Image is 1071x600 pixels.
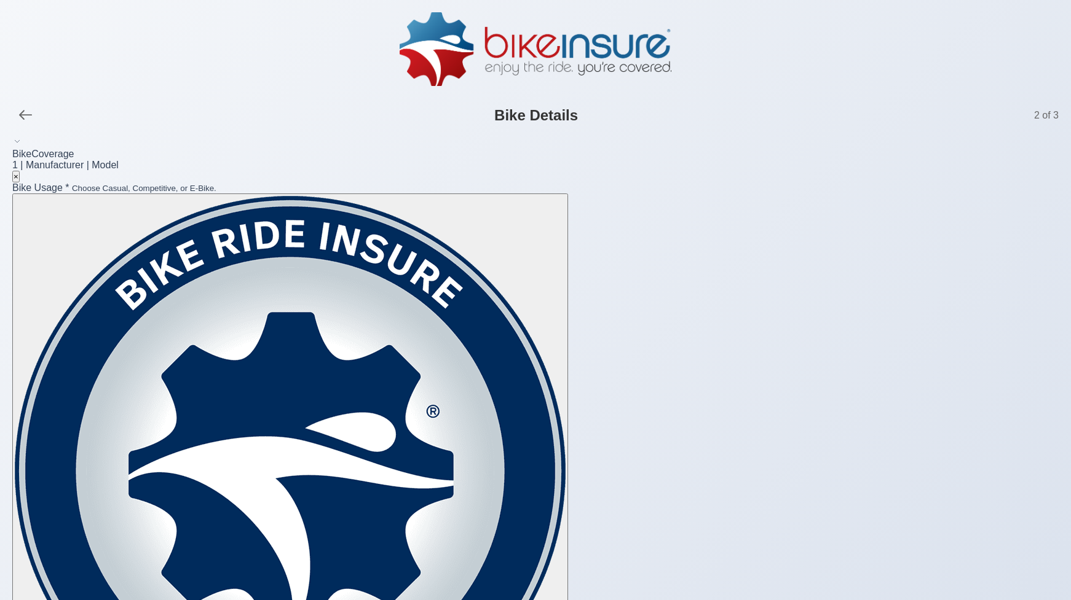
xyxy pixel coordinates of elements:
button: × [12,171,20,182]
span: 2 of 3 [1034,110,1059,120]
small: Choose Casual, Competitive, or E-Bike. [72,184,216,193]
div: 1 | Manufacturer | Model [12,160,1059,171]
div: BikeCoverage [12,149,1059,160]
img: BikeInsure Logo [400,12,671,86]
label: Bike Usage [12,182,69,193]
h1: Bike Details [494,107,578,124]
